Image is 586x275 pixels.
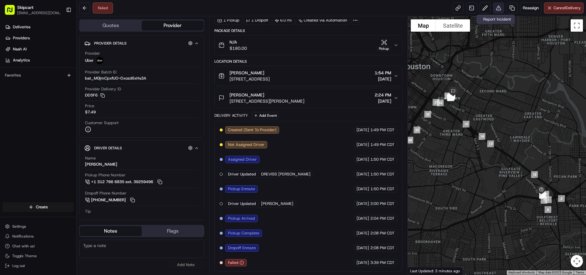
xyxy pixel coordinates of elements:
span: Settings [12,224,26,229]
button: Driver Details [84,143,199,153]
span: Created (Sent To Provider) [228,127,276,133]
a: 💻API Documentation [49,87,101,98]
span: 1:49 PM CDT [370,142,395,147]
button: Chat with us! [2,242,74,250]
div: 33 [411,124,423,136]
div: Edit [476,15,491,24]
div: 13 [485,138,496,150]
div: 1 [542,194,554,206]
span: Provider Batch ID [85,69,117,75]
span: [DATE] [357,186,369,192]
div: 1 Pickup [214,16,242,25]
span: Log out [12,263,25,268]
div: 15 [460,118,472,130]
button: Notifications [2,232,74,241]
button: [EMAIL_ADDRESS][DOMAIN_NAME] [17,10,61,15]
img: Google [409,267,430,275]
span: Pickup Enroute [228,186,255,192]
a: +1 312 766 6835 ext. 39259496 [85,179,163,185]
span: 2:04 PM CDT [370,216,395,221]
span: Toggle Theme [12,253,37,258]
span: 1:50 PM CDT [370,157,395,162]
button: [PHONE_NUMBER] [85,197,136,203]
a: Analytics [2,55,76,65]
button: Add Event [252,112,279,119]
button: Reassign [520,2,542,14]
div: 14 [476,131,488,142]
span: 2:00 PM CDT [370,201,395,206]
span: [PHONE_NUMBER] [91,197,126,203]
span: Dropoff Enroute [228,245,256,251]
span: Price [85,103,94,109]
div: 16 [434,97,446,109]
button: [PERSON_NAME][STREET_ADDRESS]1:54 PM[DATE] [215,66,402,86]
span: Create [36,204,48,210]
span: [STREET_ADDRESS][PERSON_NAME] [229,98,304,104]
div: 22 [445,91,457,103]
span: Failed [228,260,238,265]
span: Map data ©2025 Google [538,271,572,274]
span: Reassign [523,5,539,11]
span: Name [85,155,96,161]
div: 30 [442,90,454,102]
div: 6.0 mi [272,16,295,25]
div: 7 [538,194,550,206]
span: 1:54 PM [375,70,391,76]
span: N/A [229,39,247,45]
a: Powered byPylon [43,104,74,109]
button: Provider Details [84,38,199,48]
span: Pickup Phone Number [85,172,125,178]
span: bat_M0jmCpxfUO-Oxozd6xHs3A [85,76,146,81]
button: Skipcart[EMAIL_ADDRESS][DOMAIN_NAME] [2,2,64,17]
span: Knowledge Base [12,89,47,95]
a: Terms (opens in new tab) [576,271,584,274]
div: Pickup [377,46,391,51]
a: Created via Automation [296,16,350,25]
span: Dropoff Phone Number [85,191,126,196]
button: Log out [2,261,74,270]
div: 11 [540,188,552,200]
button: Map camera controls [571,255,583,267]
span: [PERSON_NAME] [229,92,264,98]
span: +1 312 766 6835 ext. 39259496 [91,179,153,185]
span: Notifications [12,234,34,239]
div: 📗 [6,90,11,95]
span: Tip [85,209,91,214]
span: Uber [85,58,94,63]
span: 2:08 PM CDT [370,245,395,251]
button: CancelDelivery [544,2,584,14]
div: Start new chat [21,59,101,65]
div: 17 [445,92,456,104]
button: Notes [80,226,142,236]
div: Last Updated: 3 minutes ago [408,267,463,275]
button: Flags [142,226,204,236]
span: $180.00 [229,45,247,51]
img: Nash [6,6,18,18]
button: Keyboard shortcuts [508,270,535,275]
span: DREVISS [PERSON_NAME] [261,171,310,177]
span: Chat with us! [12,244,35,249]
p: Welcome 👋 [6,25,112,34]
span: [PERSON_NAME] [229,70,264,76]
span: [DATE] [357,260,369,265]
span: 1:50 PM CDT [370,186,395,192]
span: [DATE] [357,157,369,162]
input: Clear [16,40,101,46]
div: 29 [445,92,457,104]
span: Pylon [61,104,74,109]
span: [DATE] [357,127,369,133]
button: Pickup [377,39,391,51]
div: 1 Dropoff [243,16,271,25]
button: Create [2,202,74,212]
span: [DATE] [375,98,391,104]
button: Quotes [80,21,142,30]
span: [STREET_ADDRESS] [229,76,270,82]
span: Skipcart [17,4,33,10]
div: 26 [446,90,458,102]
div: 20 [445,91,457,103]
span: Provider [85,51,100,56]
